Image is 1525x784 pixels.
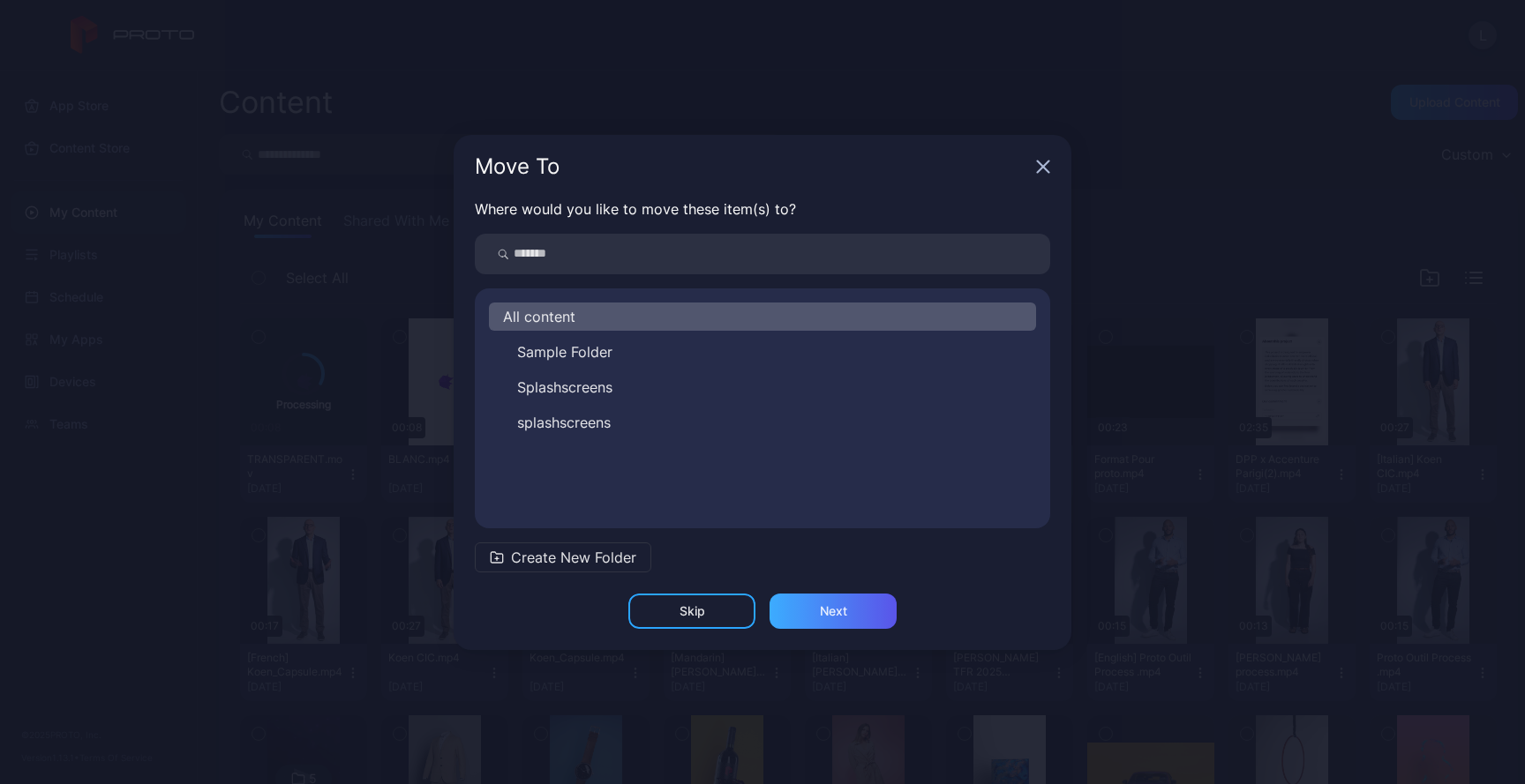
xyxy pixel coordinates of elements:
span: Sample Folder [517,341,612,362]
button: Skip [628,594,755,629]
span: splashscreens [517,412,611,433]
button: Sample Folder [489,338,1036,366]
button: splashscreens [489,408,1036,437]
span: All content [503,306,575,327]
span: Create New Folder [511,547,636,568]
button: Next [770,594,897,629]
div: Next [820,604,847,618]
button: Splashscreens [489,373,1036,401]
p: Where would you like to move these item(s) to? [475,198,1050,220]
div: Skip [680,604,705,618]
button: Create New Folder [475,542,651,572]
div: Move To [475,156,1029,177]
span: Splashscreens [517,377,612,398]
